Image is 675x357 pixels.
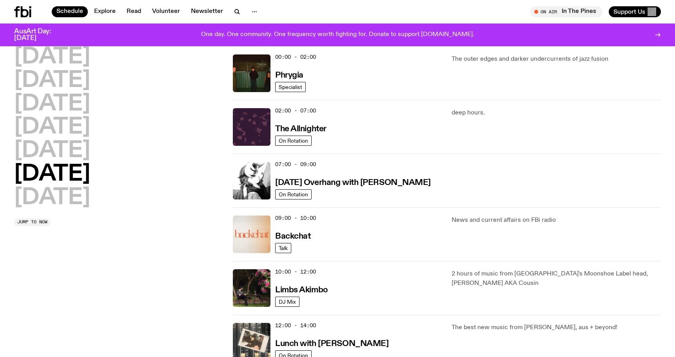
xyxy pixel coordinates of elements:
span: Jump to now [17,220,47,224]
a: Volunteer [147,6,185,17]
button: On AirIn The Pines [530,6,602,17]
img: An overexposed, black and white profile of Kate, shot from the side. She is covering her forehead... [233,162,270,199]
span: On Rotation [279,191,308,197]
button: [DATE] [14,93,90,115]
h3: Phrygia [275,71,303,80]
button: Support Us [609,6,661,17]
span: 02:00 - 07:00 [275,107,316,114]
a: Specialist [275,82,306,92]
a: Limbs Akimbo [275,285,328,294]
p: deep hours. [452,108,661,118]
button: [DATE] [14,116,90,138]
span: Specialist [279,84,302,90]
span: 09:00 - 10:00 [275,214,316,222]
h3: Limbs Akimbo [275,286,328,294]
h3: The Allnighter [275,125,327,133]
h3: AusArt Day: [DATE] [14,28,64,42]
h3: Backchat [275,232,310,241]
p: News and current affairs on FBi radio [452,216,661,225]
button: [DATE] [14,187,90,209]
a: Explore [89,6,120,17]
p: One day. One community. One frequency worth fighting for. Donate to support [DOMAIN_NAME]. [201,31,474,38]
a: Newsletter [186,6,228,17]
a: Schedule [52,6,88,17]
p: The best new music from [PERSON_NAME], aus + beyond! [452,323,661,332]
a: Phrygia [275,70,303,80]
a: Lunch with [PERSON_NAME] [275,338,388,348]
a: [DATE] Overhang with [PERSON_NAME] [275,177,431,187]
a: Talk [275,243,291,253]
span: 10:00 - 12:00 [275,268,316,275]
p: 2 hours of music from [GEOGRAPHIC_DATA]'s Moonshoe Label head, [PERSON_NAME] AKA Cousin [452,269,661,288]
p: The outer edges and darker undercurrents of jazz fusion [452,54,661,64]
button: Jump to now [14,218,51,226]
h3: Lunch with [PERSON_NAME] [275,340,388,348]
span: 07:00 - 09:00 [275,161,316,168]
span: 00:00 - 02:00 [275,53,316,61]
span: Support Us [613,8,645,15]
a: On Rotation [275,189,312,199]
button: [DATE] [14,46,90,68]
button: [DATE] [14,163,90,185]
a: On Rotation [275,136,312,146]
img: A greeny-grainy film photo of Bela, John and Bindi at night. They are standing in a backyard on g... [233,54,270,92]
button: [DATE] [14,70,90,92]
h3: [DATE] Overhang with [PERSON_NAME] [275,179,431,187]
a: The Allnighter [275,123,327,133]
img: Jackson sits at an outdoor table, legs crossed and gazing at a black and brown dog also sitting a... [233,269,270,307]
a: Backchat [275,231,310,241]
span: 12:00 - 14:00 [275,322,316,329]
span: On Rotation [279,138,308,143]
button: [DATE] [14,140,90,162]
a: Read [122,6,146,17]
span: Talk [279,245,288,251]
span: DJ Mix [279,299,296,304]
a: DJ Mix [275,297,299,307]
